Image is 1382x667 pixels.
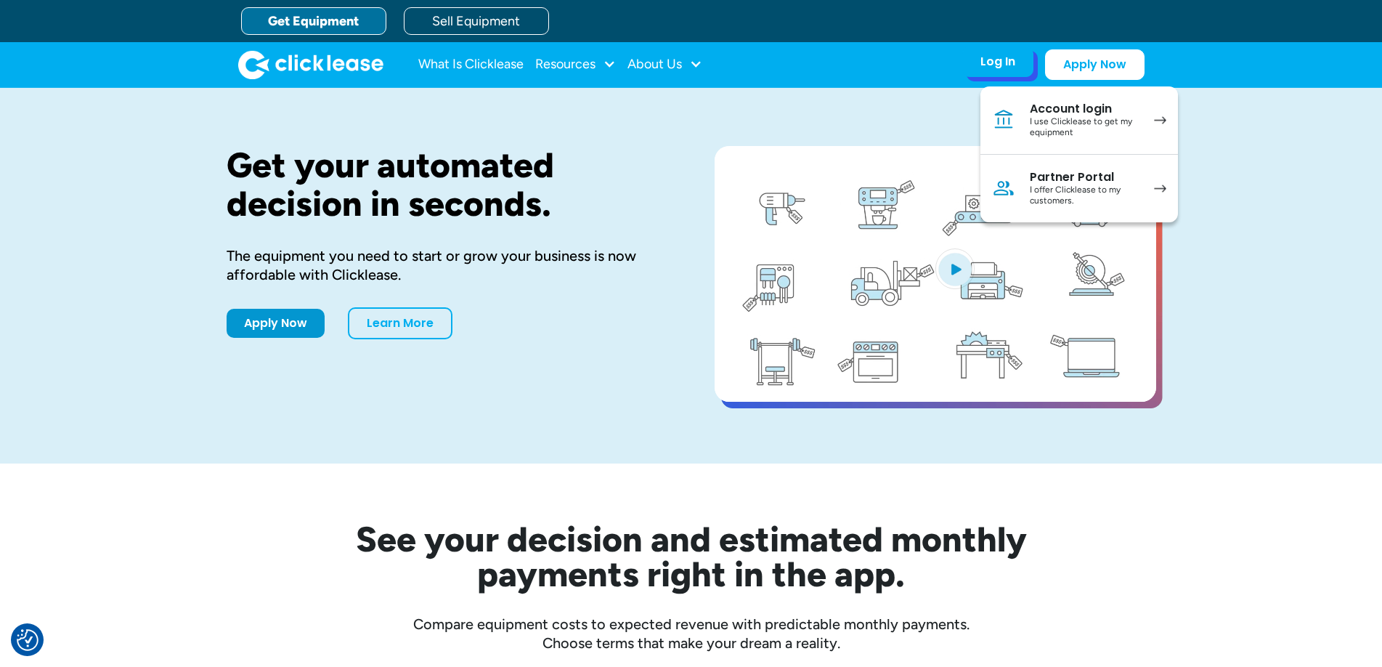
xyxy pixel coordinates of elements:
[1030,170,1139,185] div: Partner Portal
[1045,49,1145,80] a: Apply Now
[980,155,1178,222] a: Partner PortalI offer Clicklease to my customers.
[715,146,1156,402] a: open lightbox
[227,309,325,338] a: Apply Now
[992,108,1015,132] img: Bank icon
[227,146,668,223] h1: Get your automated decision in seconds.
[227,615,1156,652] div: Compare equipment costs to expected revenue with predictable monthly payments. Choose terms that ...
[935,248,975,289] img: Blue play button logo on a light blue circular background
[227,246,668,284] div: The equipment you need to start or grow your business is now affordable with Clicklease.
[404,7,549,35] a: Sell Equipment
[980,86,1178,155] a: Account loginI use Clicklease to get my equipment
[418,50,524,79] a: What Is Clicklease
[238,50,383,79] img: Clicklease logo
[1030,116,1139,139] div: I use Clicklease to get my equipment
[1030,185,1139,207] div: I offer Clicklease to my customers.
[348,307,452,339] a: Learn More
[980,86,1178,222] nav: Log In
[1030,102,1139,116] div: Account login
[241,7,386,35] a: Get Equipment
[285,522,1098,591] h2: See your decision and estimated monthly payments right in the app.
[238,50,383,79] a: home
[980,54,1015,69] div: Log In
[17,629,38,651] img: Revisit consent button
[627,50,702,79] div: About Us
[535,50,616,79] div: Resources
[1154,116,1166,124] img: arrow
[1154,185,1166,193] img: arrow
[992,177,1015,200] img: Person icon
[17,629,38,651] button: Consent Preferences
